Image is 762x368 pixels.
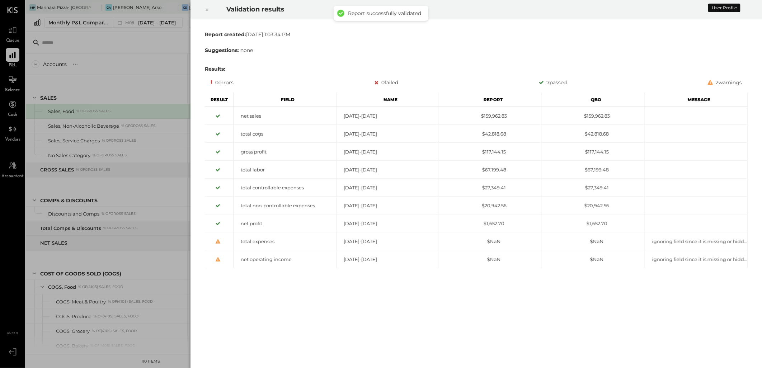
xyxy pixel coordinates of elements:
div: total cogs [234,131,336,137]
div: ignoring field since it is missing or hidden from report [645,256,748,263]
b: Report created: [205,31,246,38]
div: net sales [234,113,336,119]
div: $NaN [542,256,645,263]
div: total controllable expenses [234,184,336,191]
div: $117,144.15 [439,148,542,155]
div: $20,942.56 [542,202,645,209]
div: gross profit [234,148,336,155]
div: User Profile [708,4,740,12]
div: Field [234,93,337,107]
div: $42,818.68 [542,131,645,137]
div: [DATE]-[DATE] [337,166,439,173]
div: $159,962.83 [439,113,542,119]
div: [DATE]-[DATE] [337,220,439,227]
div: $42,818.68 [439,131,542,137]
span: none [240,47,253,53]
b: Suggestions: [205,47,239,53]
div: Result [205,93,234,107]
div: $NaN [439,256,542,263]
div: 7 passed [539,78,567,87]
div: [DATE]-[DATE] [337,202,439,209]
div: total non-controllable expenses [234,202,336,209]
div: ignoring field since it is missing or hidden from report [645,238,748,245]
div: $NaN [542,238,645,245]
div: $67,199.48 [439,166,542,173]
div: $NaN [439,238,542,245]
div: Report [439,93,542,107]
div: [DATE]-[DATE] [337,131,439,137]
div: $27,349.41 [439,184,542,191]
div: $20,942.56 [439,202,542,209]
div: Qbo [542,93,645,107]
div: $27,349.41 [542,184,645,191]
div: $1,652.70 [439,220,542,227]
div: $67,199.48 [542,166,645,173]
div: total expenses [234,238,336,245]
div: [DATE]-[DATE] [337,256,439,263]
div: Message [645,93,748,107]
h2: Validation results [226,0,655,18]
div: $117,144.15 [542,148,645,155]
div: [DATE]-[DATE] [337,238,439,245]
div: 0 failed [375,78,398,87]
div: net profit [234,220,336,227]
div: [DATE]-[DATE] [337,184,439,191]
div: net operating income [234,256,336,263]
div: [DATE]-[DATE] [337,148,439,155]
div: Report successfully validated [348,10,421,16]
div: 2 warnings [708,78,742,87]
div: $159,962.83 [542,113,645,119]
div: [DATE]-[DATE] [337,113,439,119]
div: Name [337,93,439,107]
div: $1,652.70 [542,220,645,227]
div: total labor [234,166,336,173]
b: Results: [205,66,225,72]
div: 0 errors [211,78,234,87]
div: [DATE] 1:03:34 PM [205,31,748,38]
